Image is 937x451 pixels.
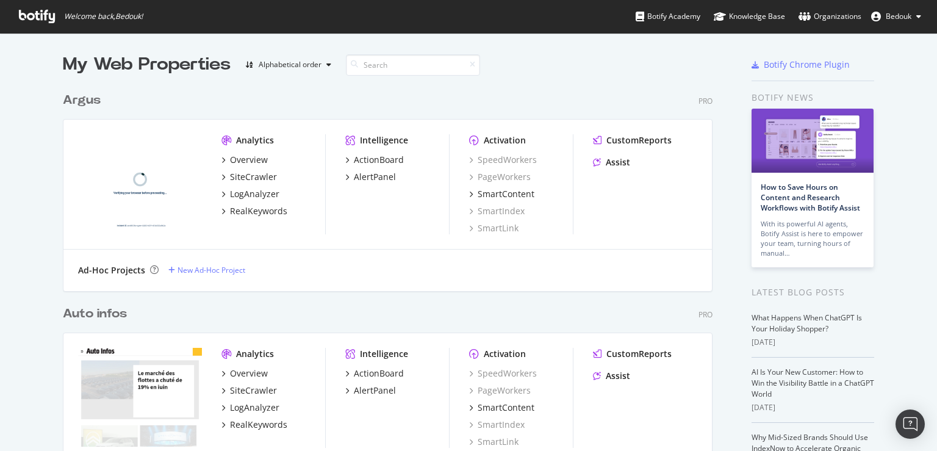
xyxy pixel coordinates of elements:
a: What Happens When ChatGPT Is Your Holiday Shopper? [752,312,862,334]
a: SpeedWorkers [469,154,537,166]
div: AlertPanel [354,384,396,397]
div: Analytics [236,134,274,146]
div: Pro [698,96,713,106]
button: Bedouk [861,7,931,26]
a: SmartLink [469,436,519,448]
div: Argus [63,92,101,109]
div: RealKeywords [230,419,287,431]
div: Knowledge Base [714,10,785,23]
div: RealKeywords [230,205,287,217]
a: Overview [221,154,268,166]
a: SmartIndex [469,205,525,217]
div: Assist [606,156,630,168]
div: CustomReports [606,134,672,146]
div: ActionBoard [354,154,404,166]
a: LogAnalyzer [221,402,279,414]
div: SiteCrawler [230,171,277,183]
a: ActionBoard [345,367,404,380]
div: Latest Blog Posts [752,286,874,299]
a: Assist [593,370,630,382]
div: Intelligence [360,348,408,360]
div: Assist [606,370,630,382]
a: New Ad-Hoc Project [168,265,245,275]
a: SiteCrawler [221,171,277,183]
input: Search [346,54,480,76]
a: PageWorkers [469,171,531,183]
div: Auto infos [63,305,127,323]
span: Welcome back, Bedouk ! [64,12,143,21]
a: RealKeywords [221,205,287,217]
div: CustomReports [606,348,672,360]
a: Assist [593,156,630,168]
div: Activation [484,348,526,360]
img: How to Save Hours on Content and Research Workflows with Botify Assist [752,109,874,173]
a: How to Save Hours on Content and Research Workflows with Botify Assist [761,182,860,213]
div: SmartContent [478,188,534,200]
a: Botify Chrome Plugin [752,59,850,71]
a: Auto infos [63,305,132,323]
a: Overview [221,367,268,380]
img: argusdelassurance.com [78,134,202,233]
div: [DATE] [752,402,874,413]
div: Activation [484,134,526,146]
a: RealKeywords [221,419,287,431]
div: SmartContent [478,402,534,414]
div: LogAnalyzer [230,188,279,200]
div: Botify Academy [636,10,700,23]
div: SiteCrawler [230,384,277,397]
div: [DATE] [752,337,874,348]
div: Analytics [236,348,274,360]
div: AlertPanel [354,171,396,183]
div: Organizations [799,10,861,23]
a: Argus [63,92,106,109]
a: SmartLink [469,222,519,234]
a: PageWorkers [469,384,531,397]
button: Alphabetical order [240,55,336,74]
a: CustomReports [593,134,672,146]
a: AlertPanel [345,384,396,397]
div: Botify news [752,91,874,104]
a: SiteCrawler [221,384,277,397]
div: Ad-Hoc Projects [78,264,145,276]
a: ActionBoard [345,154,404,166]
div: My Web Properties [63,52,231,77]
a: SpeedWorkers [469,367,537,380]
div: Botify Chrome Plugin [764,59,850,71]
a: SmartIndex [469,419,525,431]
div: New Ad-Hoc Project [178,265,245,275]
div: LogAnalyzer [230,402,279,414]
a: SmartContent [469,402,534,414]
a: AlertPanel [345,171,396,183]
div: Intelligence [360,134,408,146]
div: Alphabetical order [259,61,321,68]
span: Bedouk [886,11,911,21]
div: Overview [230,367,268,380]
img: auto-infos.fr [78,348,202,447]
a: CustomReports [593,348,672,360]
a: SmartContent [469,188,534,200]
div: Pro [698,309,713,320]
div: Overview [230,154,268,166]
a: LogAnalyzer [221,188,279,200]
a: AI Is Your New Customer: How to Win the Visibility Battle in a ChatGPT World [752,367,874,399]
div: ActionBoard [354,367,404,380]
div: With its powerful AI agents, Botify Assist is here to empower your team, turning hours of manual… [761,219,864,258]
div: Open Intercom Messenger [896,410,925,439]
